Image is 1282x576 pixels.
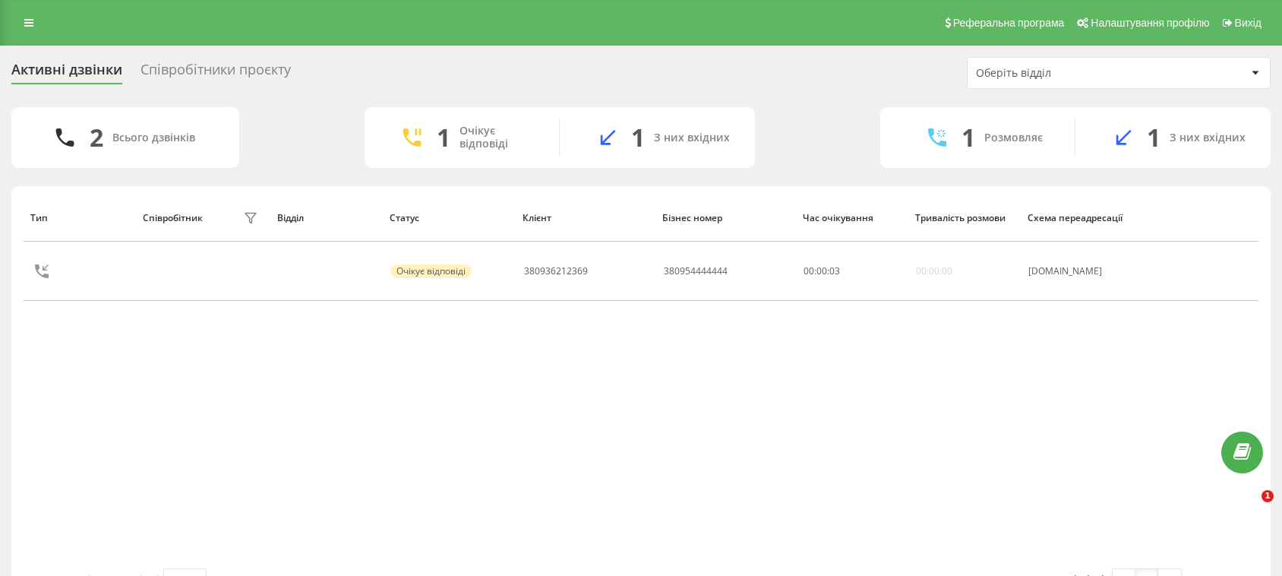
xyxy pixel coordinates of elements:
div: Оберіть відділ [976,67,1157,80]
div: Статус [390,213,509,223]
div: [DOMAIN_NAME] [1028,266,1137,277]
span: 03 [829,264,840,277]
div: Бізнес номер [662,213,788,223]
span: Реферальна програма [953,17,1065,29]
div: Тривалість розмови [915,213,1013,223]
div: : : [804,266,840,277]
div: 380936212369 [524,266,588,277]
div: 00:00:00 [916,266,952,277]
span: Налаштування профілю [1091,17,1209,29]
div: Співробітники проєкту [141,62,291,85]
div: Розмовляє [984,131,1043,144]
div: Час очікування [803,213,901,223]
div: 1 [961,123,975,152]
div: 1 [631,123,645,152]
div: Тип [30,213,128,223]
div: 1 [437,123,450,152]
div: З них вхідних [654,131,730,144]
div: 1 [1147,123,1160,152]
div: 2 [90,123,103,152]
span: 00 [816,264,827,277]
span: 00 [804,264,814,277]
div: Очікує відповіді [390,264,472,278]
div: Всього дзвінків [112,131,195,144]
span: Вихід [1235,17,1261,29]
div: З них вхідних [1170,131,1246,144]
div: Активні дзвінки [11,62,122,85]
div: Очікує відповіді [459,125,536,150]
span: 1 [1261,490,1274,502]
div: 380954444444 [664,266,728,277]
div: Співробітник [143,213,203,223]
div: Клієнт [523,213,649,223]
div: Відділ [277,213,375,223]
div: Схема переадресації [1028,213,1139,223]
iframe: Intercom live chat [1230,490,1267,527]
